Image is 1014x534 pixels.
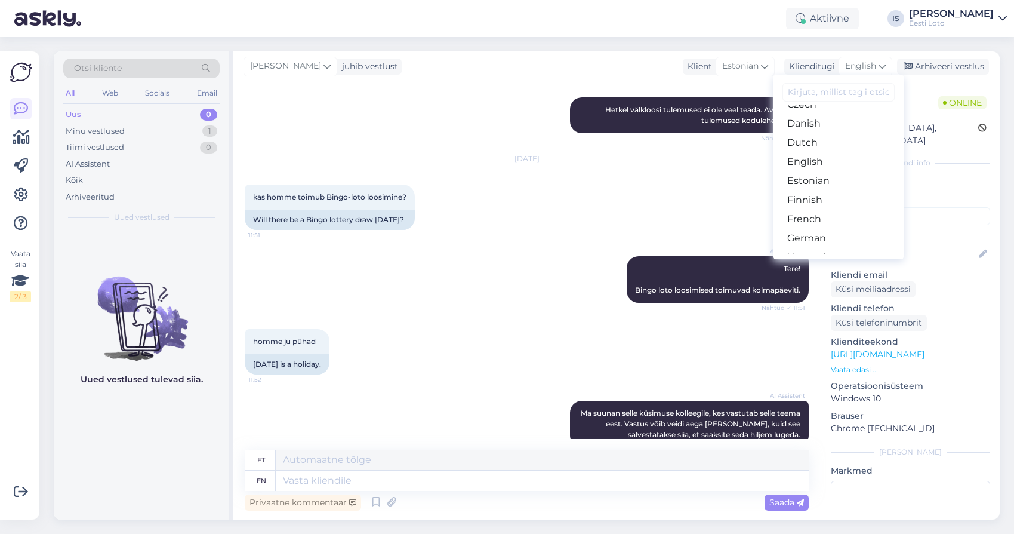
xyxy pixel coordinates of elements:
div: Küsi telefoninumbrit [831,315,927,331]
div: Arhiveeri vestlus [897,59,989,75]
img: No chats [54,255,229,363]
div: IS [887,10,904,27]
a: German [773,229,904,248]
div: Socials [143,85,172,101]
a: [PERSON_NAME]Eesti Loto [909,9,1007,28]
div: Klient [683,60,712,73]
p: Kliendi nimi [831,230,990,243]
div: [GEOGRAPHIC_DATA], [GEOGRAPHIC_DATA] [834,122,978,147]
p: Kliendi tag'id [831,176,990,188]
div: Eesti Loto [909,19,994,28]
div: Klienditugi [784,60,835,73]
div: Kõik [66,174,83,186]
div: en [257,471,266,491]
div: Kliendi info [831,158,990,168]
span: Ma suunan selle küsimuse kolleegile, kes vastutab selle teema eest. Vastus võib veidi aega [PERSO... [581,409,802,439]
div: Küsi meiliaadressi [831,281,916,297]
span: Uued vestlused [114,212,169,223]
span: AI Assistent [760,247,805,256]
p: Brauser [831,410,990,422]
div: Privaatne kommentaar [245,495,361,511]
span: Otsi kliente [74,62,122,75]
a: Dutch [773,133,904,152]
span: Saada [769,497,804,508]
span: 11:51 [248,231,293,240]
div: 1 [202,125,217,137]
div: 0 [200,142,217,154]
div: Will there be a Bingo lottery draw [DATE]? [245,210,415,230]
a: English [773,152,904,171]
div: Uus [66,109,81,121]
a: French [773,210,904,229]
p: Klienditeekond [831,336,990,348]
p: Windows 10 [831,392,990,405]
span: [PERSON_NAME] [250,60,321,73]
p: Chrome [TECHNICAL_ID] [831,422,990,435]
a: Hungarian [773,248,904,267]
div: Vaata siia [10,248,31,302]
p: Märkmed [831,465,990,477]
a: Estonian [773,171,904,191]
span: Online [938,96,987,109]
span: Hetkel välkloosi tulemused ei ole veel teada. Avaldame tulemused kodulehel peagi. [605,105,802,125]
div: All [63,85,77,101]
div: [PERSON_NAME] [909,9,994,19]
div: Arhiveeritud [66,191,115,203]
img: Askly Logo [10,61,32,84]
div: [PERSON_NAME] [831,447,990,458]
a: Finnish [773,191,904,210]
span: English [845,60,876,73]
div: Email [195,85,220,101]
p: Uued vestlused tulevad siia. [81,373,203,386]
span: Nähtud ✓ 11:51 [760,303,805,312]
div: Aktiivne [786,8,859,29]
div: Web [100,85,121,101]
p: Vaata edasi ... [831,364,990,375]
div: AI Assistent [66,158,110,170]
div: Tiimi vestlused [66,142,124,154]
a: [URL][DOMAIN_NAME] [831,349,924,360]
p: Kliendi telefon [831,302,990,315]
p: Operatsioonisüsteem [831,380,990,392]
div: 0 [200,109,217,121]
span: kas homme toimub Bingo-loto loosimine? [253,192,406,201]
div: [DATE] [245,154,809,164]
div: [DATE] is a holiday. [245,354,329,375]
div: juhib vestlust [337,60,398,73]
span: Estonian [722,60,759,73]
span: 11:52 [248,375,293,384]
span: AI Assistent [760,391,805,400]
span: homme ju pühad [253,337,316,346]
span: Nähtud ✓ 11:41 [760,134,805,143]
input: Kirjuta, millist tag'i otsid [782,83,895,102]
p: Kliendi email [831,269,990,281]
input: Lisa tag [831,207,990,225]
input: Lisa nimi [831,248,976,261]
div: 2 / 3 [10,291,31,302]
div: et [257,450,265,470]
div: Minu vestlused [66,125,125,137]
a: Danish [773,114,904,133]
